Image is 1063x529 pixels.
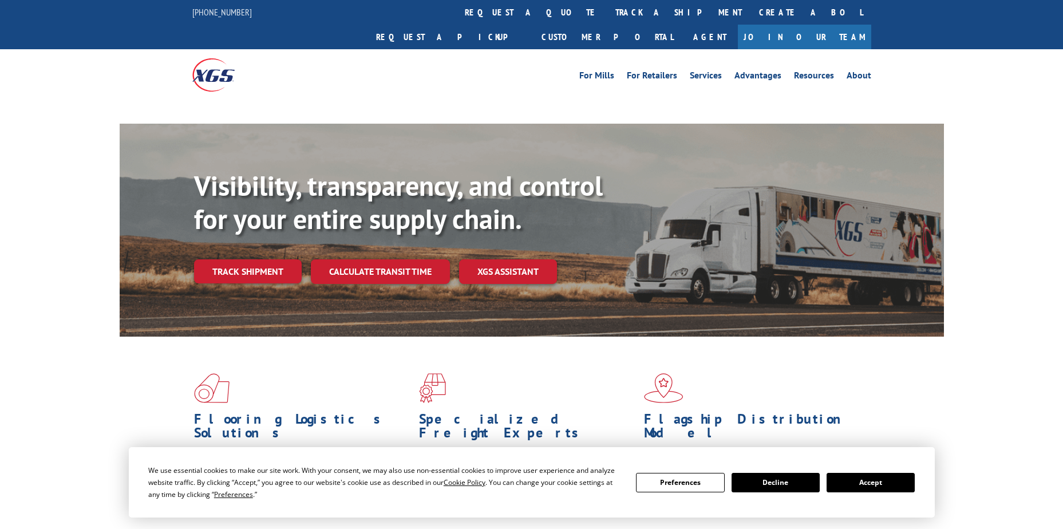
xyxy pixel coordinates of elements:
[214,489,253,499] span: Preferences
[194,168,603,236] b: Visibility, transparency, and control for your entire supply chain.
[194,445,410,486] span: As an industry carrier of choice, XGS has brought innovation and dedication to flooring logistics...
[682,25,738,49] a: Agent
[738,25,871,49] a: Join Our Team
[194,412,410,445] h1: Flooring Logistics Solutions
[129,447,935,518] div: Cookie Consent Prompt
[690,71,722,84] a: Services
[794,71,834,84] a: Resources
[444,477,485,487] span: Cookie Policy
[533,25,682,49] a: Customer Portal
[644,445,855,472] span: Our agile distribution network gives you nationwide inventory management on demand.
[419,373,446,403] img: xgs-icon-focused-on-flooring-red
[732,473,820,492] button: Decline
[367,25,533,49] a: Request a pickup
[579,71,614,84] a: For Mills
[636,473,724,492] button: Preferences
[419,445,635,496] p: From overlength loads to delicate cargo, our experienced staff knows the best way to move your fr...
[311,259,450,284] a: Calculate transit time
[644,412,860,445] h1: Flagship Distribution Model
[644,373,683,403] img: xgs-icon-flagship-distribution-model-red
[194,259,302,283] a: Track shipment
[192,6,252,18] a: [PHONE_NUMBER]
[194,373,230,403] img: xgs-icon-total-supply-chain-intelligence-red
[734,71,781,84] a: Advantages
[419,412,635,445] h1: Specialized Freight Experts
[148,464,622,500] div: We use essential cookies to make our site work. With your consent, we may also use non-essential ...
[627,71,677,84] a: For Retailers
[459,259,557,284] a: XGS ASSISTANT
[847,71,871,84] a: About
[827,473,915,492] button: Accept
